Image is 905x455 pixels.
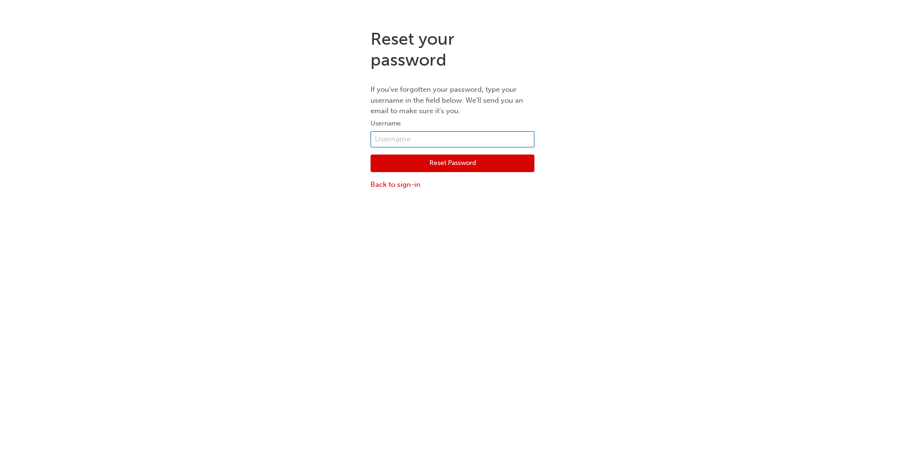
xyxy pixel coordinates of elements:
button: Reset Password [371,155,534,173]
input: Username [371,131,534,147]
p: If you've forgotten your password, type your username in the field below. We'll send you an email... [371,84,534,116]
label: Username [371,118,534,129]
a: Back to sign-in [371,179,534,190]
h1: Reset your password [371,29,534,70]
